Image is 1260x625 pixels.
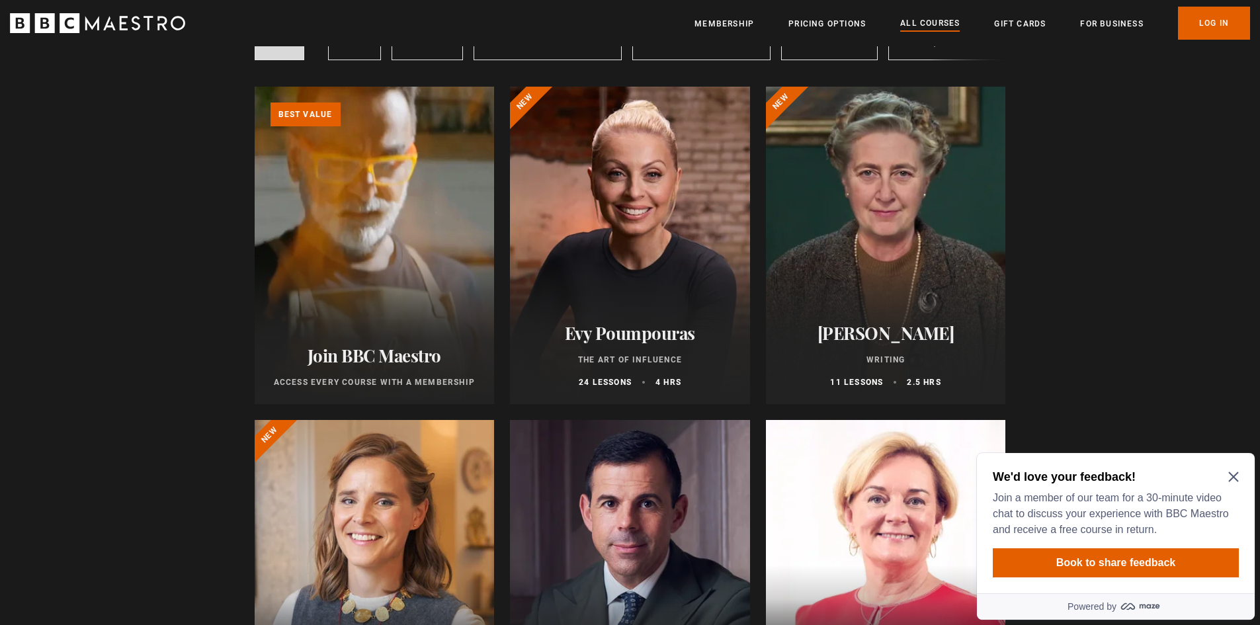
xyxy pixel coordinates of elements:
[21,101,267,130] button: Book to share feedback
[782,354,990,366] p: Writing
[900,17,960,31] a: All Courses
[21,21,262,37] h2: We'd love your feedback!
[579,376,632,388] p: 24 lessons
[766,87,1006,404] a: [PERSON_NAME] Writing 11 lessons 2.5 hrs New
[1080,17,1143,30] a: For business
[655,376,681,388] p: 4 hrs
[10,13,185,33] svg: BBC Maestro
[21,42,262,90] p: Join a member of our team for a 30-minute video chat to discuss your experience with BBC Maestro ...
[694,7,1250,40] nav: Primary
[830,376,883,388] p: 11 lessons
[788,17,866,30] a: Pricing Options
[907,376,941,388] p: 2.5 hrs
[1178,7,1250,40] a: Log In
[271,103,341,126] p: Best value
[5,5,283,172] div: Optional study invitation
[257,24,267,34] button: Close Maze Prompt
[526,323,734,343] h2: Evy Poumpouras
[694,17,754,30] a: Membership
[5,146,283,172] a: Powered by maze
[526,354,734,366] p: The Art of Influence
[510,87,750,404] a: Evy Poumpouras The Art of Influence 24 lessons 4 hrs New
[994,17,1046,30] a: Gift Cards
[782,323,990,343] h2: [PERSON_NAME]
